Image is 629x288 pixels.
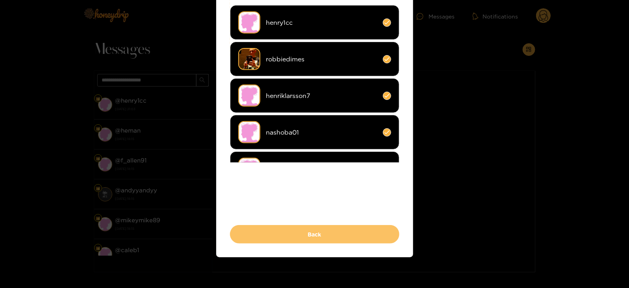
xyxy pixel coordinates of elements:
img: no-avatar.png [238,11,260,33]
img: no-avatar.png [238,85,260,107]
span: henry1cc [266,18,377,27]
button: Back [230,225,399,244]
img: no-avatar.png [238,158,260,180]
span: henriklarsson7 [266,91,377,100]
span: robbiedimes [266,55,377,64]
span: nashoba01 [266,128,377,137]
img: no-avatar.png [238,121,260,143]
img: upxnl-screenshot_20250725_032726_gallery.jpg [238,48,260,70]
